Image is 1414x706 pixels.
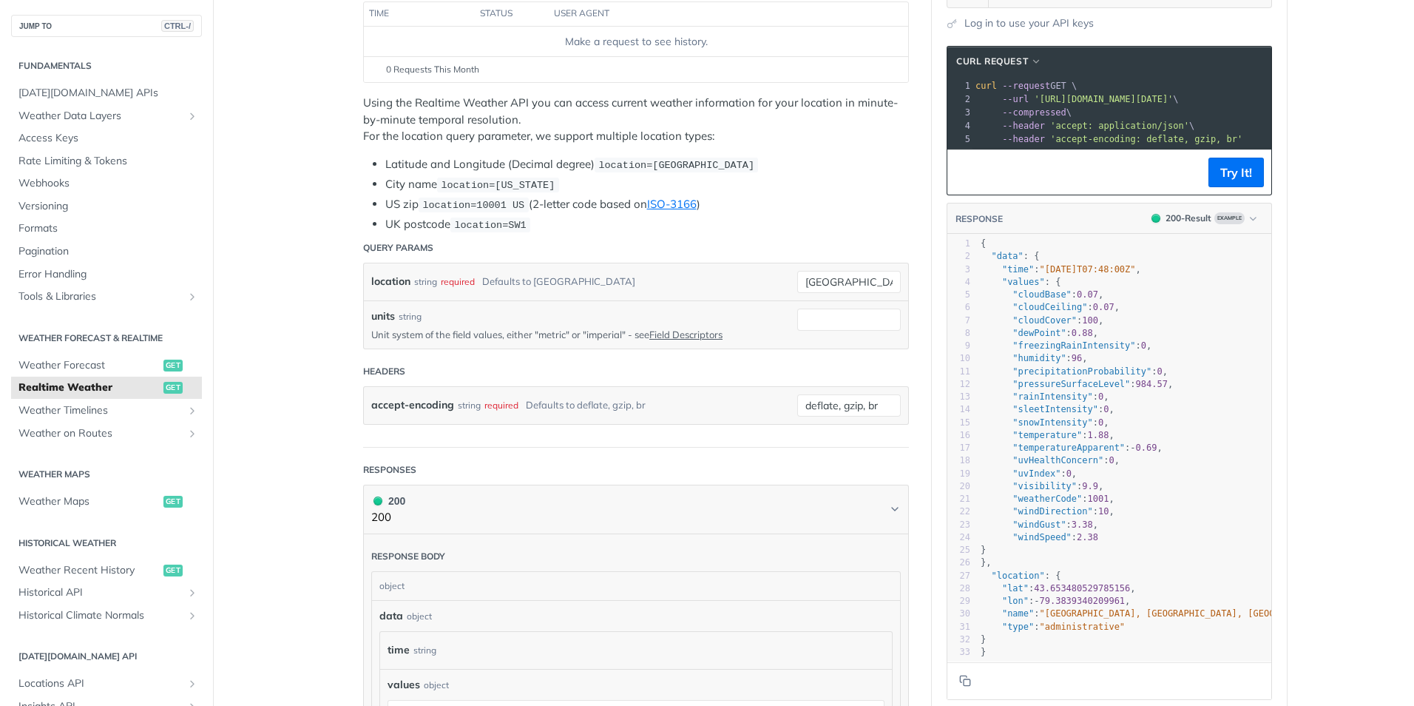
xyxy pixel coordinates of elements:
[1098,506,1109,517] span: 10
[363,365,405,378] div: Headers
[981,315,1103,326] span: : ,
[388,639,410,661] label: time
[947,429,970,442] div: 16
[964,16,1094,31] a: Log in to use your API keys
[163,360,183,372] span: get
[482,271,635,292] div: Defaults to [GEOGRAPHIC_DATA]
[981,520,1098,530] span: : ,
[1072,328,1093,338] span: 0.88
[526,394,646,416] div: Defaults to deflate, gzip, br
[371,328,775,341] p: Unit system of the field values, either "metric" or "imperial" - see
[1002,277,1045,287] span: "values"
[161,20,194,32] span: CTRL-/
[371,509,405,526] p: 200
[1214,212,1245,224] span: Example
[1012,443,1125,453] span: "temperatureApparent"
[1002,583,1029,594] span: "lat"
[947,79,972,93] div: 1
[981,340,1151,351] span: : ,
[458,394,481,416] div: string
[371,309,395,324] label: units
[981,379,1173,389] span: : ,
[947,595,970,608] div: 29
[947,263,970,276] div: 3
[11,241,202,263] a: Pagination
[947,493,970,505] div: 21
[386,63,479,76] span: 0 Requests This Month
[186,110,198,122] button: Show subpages for Weather Data Layers
[18,154,198,169] span: Rate Limiting & Tokens
[1012,289,1071,300] span: "cloudBase"
[441,180,555,191] span: location=[US_STATE]
[975,107,1072,118] span: \
[955,212,1004,226] button: RESPONSE
[1093,302,1114,312] span: 0.07
[1077,532,1098,542] span: 2.38
[1002,94,1029,104] span: --url
[186,405,198,417] button: Show subpages for Weather Timelines
[385,176,909,193] li: City name
[18,86,198,101] span: [DATE][DOMAIN_NAME] APIs
[955,161,975,184] button: Copy to clipboard
[1109,455,1114,465] span: 0
[1012,481,1077,491] span: "visibility"
[1012,353,1066,363] span: "humidity"
[947,391,970,403] div: 13
[18,221,198,236] span: Formats
[1208,158,1264,187] button: Try It!
[18,244,198,259] span: Pagination
[981,417,1109,428] span: : ,
[947,633,970,646] div: 32
[947,378,970,391] div: 12
[947,519,970,531] div: 23
[947,480,970,493] div: 20
[1012,430,1082,440] span: "temperature"
[11,172,202,195] a: Webhooks
[1002,608,1034,619] span: "name"
[18,563,160,578] span: Weather Recent History
[947,119,972,132] div: 4
[947,93,972,106] div: 2
[385,216,909,233] li: UK postcode
[947,582,970,595] div: 28
[947,315,970,327] div: 7
[981,571,1060,581] span: : {
[18,494,160,509] span: Weather Maps
[1151,214,1160,223] span: 200
[981,481,1103,491] span: : ,
[163,382,183,394] span: get
[1012,404,1098,414] span: "sleetIntensity"
[1012,391,1092,402] span: "rainIntensity"
[18,608,183,623] span: Historical Climate Normals
[981,455,1120,465] span: : ,
[11,491,202,513] a: Weather Mapsget
[889,503,901,515] svg: Chevron
[1012,520,1066,530] span: "windGust"
[11,150,202,172] a: Rate Limiting & Tokens
[399,310,422,323] div: string
[11,127,202,149] a: Access Keys
[947,468,970,480] div: 19
[1012,532,1071,542] span: "windSpeed"
[18,176,198,191] span: Webhooks
[981,583,1136,594] span: : ,
[981,532,1098,542] span: :
[163,496,183,508] span: get
[598,160,754,171] span: location=[GEOGRAPHIC_DATA]
[371,493,405,509] div: 200
[1002,81,1050,91] span: --request
[1136,379,1168,389] span: 984.57
[363,95,909,145] p: Using the Realtime Weather API you can access current weather information for your location in mi...
[947,505,970,518] div: 22
[186,587,198,599] button: Show subpages for Historical API
[947,442,970,454] div: 17
[18,131,198,146] span: Access Keys
[1012,302,1087,312] span: "cloudCeiling"
[363,241,433,255] div: Query Params
[441,271,475,292] div: required
[975,81,1077,91] span: GET \
[947,250,970,263] div: 2
[186,610,198,622] button: Show subpages for Historical Climate Normals
[1050,121,1189,131] span: 'accept: application/json'
[11,537,202,550] h2: Historical Weather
